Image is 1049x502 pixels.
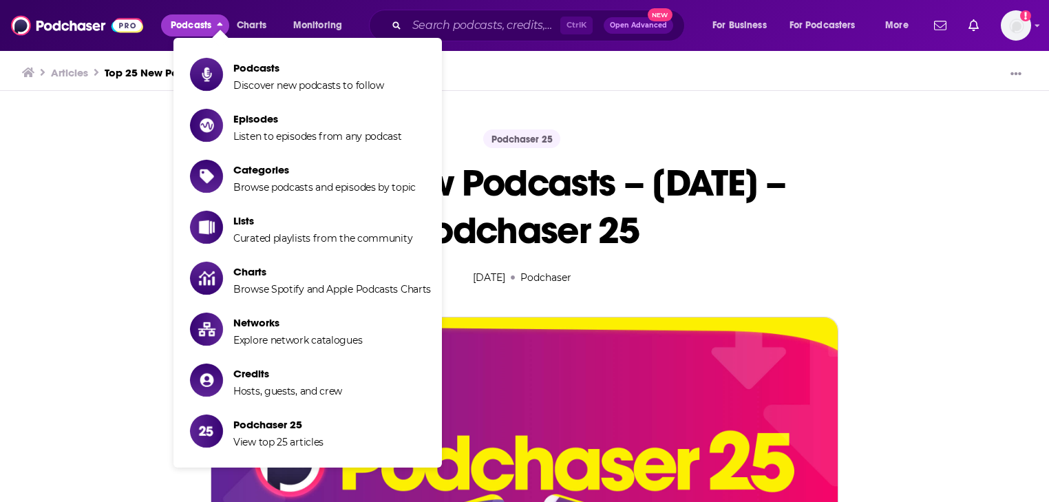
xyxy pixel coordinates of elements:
[237,16,266,35] span: Charts
[483,129,560,148] a: Podchaser 25
[105,66,337,79] a: Top 25 New Podcasts – [DATE] – Podchaser 25
[233,316,362,329] span: Networks
[233,181,416,194] span: Browse podcasts and episodes by topic
[233,232,412,244] span: Curated playlists from the community
[473,271,505,284] time: [DATE]
[1005,66,1027,83] button: Show More Button
[228,14,275,36] a: Charts
[233,79,384,92] span: Discover new podcasts to follow
[233,367,342,380] span: Credits
[963,14,984,37] a: Show notifications dropdown
[1001,10,1031,41] img: User Profile
[790,16,856,35] span: For Podcasters
[520,271,571,284] a: Podchaser
[407,14,560,36] input: Search podcasts, credits, & more...
[233,163,416,176] span: Categories
[211,159,838,254] h1: Top 25 New Podcasts – [DATE] – Podchaser 25
[604,17,673,34] button: Open AdvancedNew
[11,12,143,39] img: Podchaser - Follow, Share and Rate Podcasts
[1001,10,1031,41] span: Logged in as Bobhunt28
[1001,10,1031,41] button: Show profile menu
[781,14,876,36] button: open menu
[929,14,952,37] a: Show notifications dropdown
[1020,10,1031,21] svg: Add a profile image
[233,385,342,397] span: Hosts, guests, and crew
[233,61,384,74] span: Podcasts
[382,10,698,41] div: Search podcasts, credits, & more...
[161,14,229,36] button: close menu
[648,8,672,21] span: New
[233,130,402,143] span: Listen to episodes from any podcast
[171,16,211,35] span: Podcasts
[284,14,360,36] button: open menu
[712,16,767,35] span: For Business
[233,283,431,295] span: Browse Spotify and Apple Podcasts Charts
[610,22,667,29] span: Open Advanced
[560,17,593,34] span: Ctrl K
[703,14,784,36] button: open menu
[233,112,402,125] span: Episodes
[51,66,88,79] a: Articles
[233,436,324,448] span: View top 25 articles
[885,16,909,35] span: More
[233,265,431,278] span: Charts
[293,16,342,35] span: Monitoring
[233,334,362,346] span: Explore network catalogues
[233,214,412,227] span: Lists
[233,418,324,431] span: Podchaser 25
[876,14,926,36] button: open menu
